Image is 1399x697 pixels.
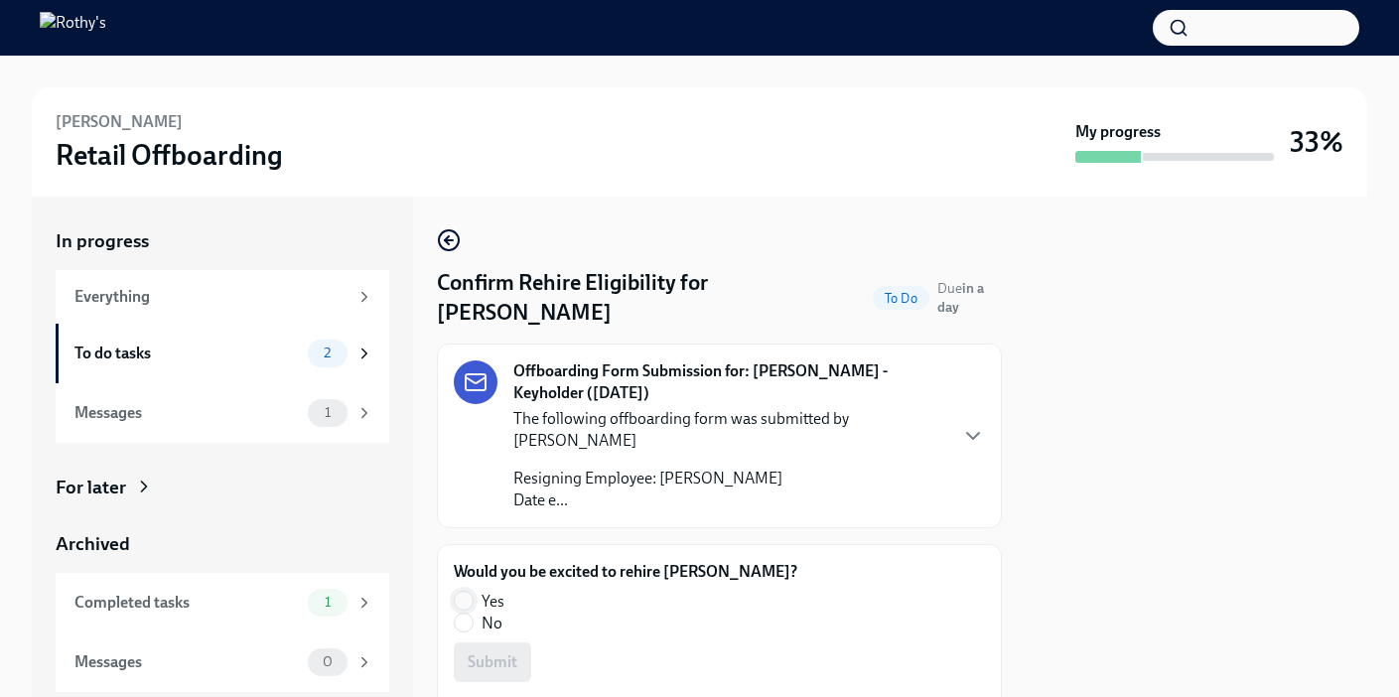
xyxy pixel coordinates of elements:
h3: Retail Offboarding [56,137,283,173]
h6: [PERSON_NAME] [56,111,183,133]
div: Completed tasks [74,592,300,614]
h3: 33% [1290,124,1343,160]
a: Archived [56,531,389,557]
span: 2 [312,346,343,360]
a: Completed tasks1 [56,573,389,632]
h4: Confirm Rehire Eligibility for [PERSON_NAME] [437,268,865,328]
span: 1 [313,405,343,420]
div: Messages [74,402,300,424]
span: Yes [482,591,504,613]
span: To Do [873,291,929,306]
strong: Offboarding Form Submission for: [PERSON_NAME] - Keyholder ([DATE]) [513,360,945,404]
strong: in a day [937,280,984,316]
a: To do tasks2 [56,324,389,383]
a: Everything [56,270,389,324]
div: To do tasks [74,343,300,364]
p: Resigning Employee: [PERSON_NAME] Date e... [513,468,945,511]
span: 0 [311,654,345,669]
span: Due [937,280,984,316]
div: Messages [74,651,300,673]
span: 1 [313,595,343,610]
a: Messages1 [56,383,389,443]
label: Would you be excited to rehire [PERSON_NAME]? [454,561,797,583]
img: Rothy's [40,12,106,44]
strong: My progress [1075,121,1161,143]
a: For later [56,475,389,500]
a: Messages0 [56,632,389,692]
span: September 27th, 2025 12:00 [937,279,1002,317]
div: For later [56,475,126,500]
a: In progress [56,228,389,254]
span: No [482,613,502,634]
div: Everything [74,286,348,308]
p: The following offboarding form was submitted by [PERSON_NAME] [513,408,945,452]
